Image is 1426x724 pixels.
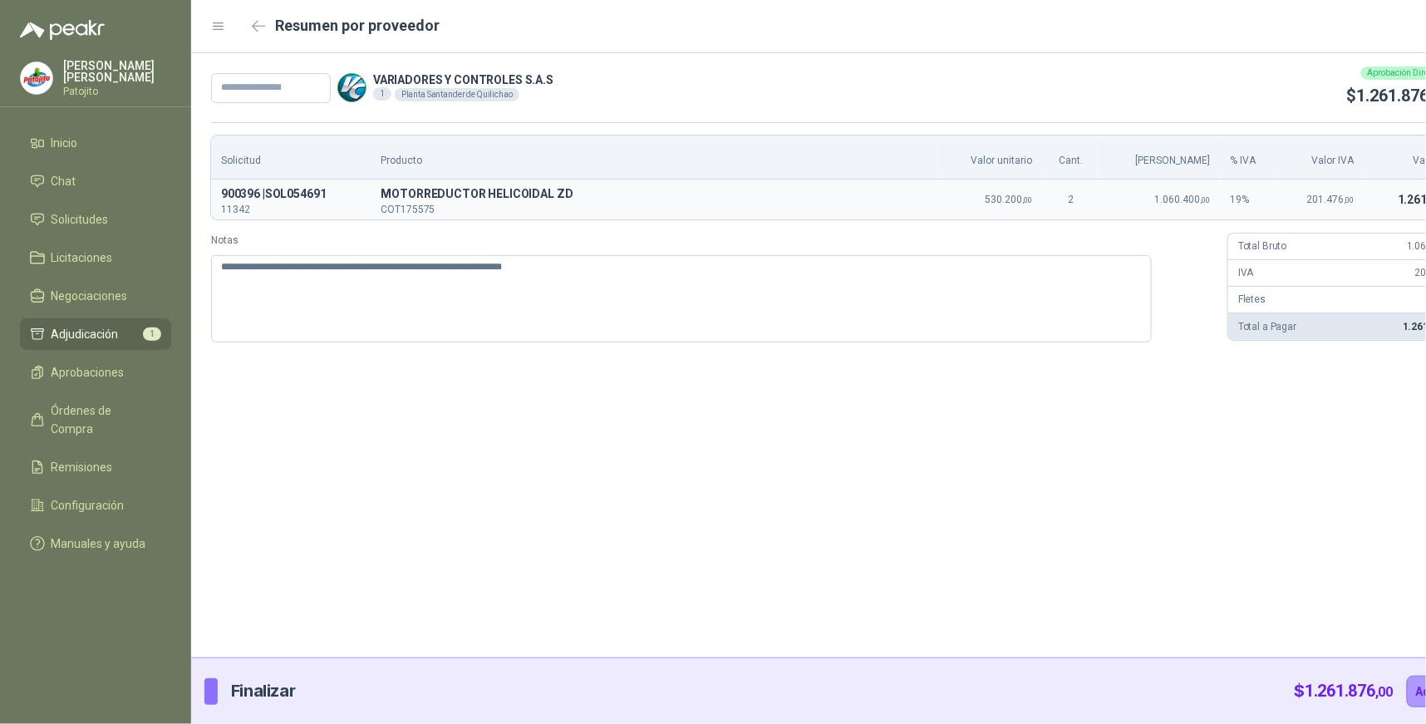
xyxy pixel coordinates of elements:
[211,135,371,180] th: Solicitud
[52,363,125,382] span: Aprobaciones
[373,87,391,101] div: 1
[1238,292,1266,308] p: Fletes
[1043,180,1099,219] td: 2
[20,204,171,235] a: Solicitudes
[938,135,1042,180] th: Valor unitario
[52,496,125,515] span: Configuración
[338,74,366,101] img: Company Logo
[143,328,161,341] span: 1
[20,451,171,483] a: Remisiones
[381,185,929,204] span: MOTORREDUCTOR HELICOIDAL ZD
[52,534,146,553] span: Manuales y ayuda
[276,14,440,37] h2: Resumen por proveedor
[1154,194,1210,205] span: 1.060.400
[20,528,171,559] a: Manuales y ayuda
[231,678,295,704] p: Finalizar
[1278,135,1365,180] th: Valor IVA
[20,357,171,388] a: Aprobaciones
[1375,684,1393,700] span: ,00
[221,204,361,214] p: 11342
[211,233,1214,249] label: Notas
[52,401,155,438] span: Órdenes de Compra
[1099,135,1220,180] th: [PERSON_NAME]
[20,318,171,350] a: Adjudicación1
[221,185,361,204] p: 900396 | SOL054691
[1238,239,1286,254] p: Total Bruto
[20,490,171,521] a: Configuración
[52,249,113,267] span: Licitaciones
[1238,265,1254,281] p: IVA
[52,325,119,343] span: Adjudicación
[20,242,171,273] a: Licitaciones
[986,194,1033,205] span: 530.200
[52,458,113,476] span: Remisiones
[381,204,929,214] p: COT175575
[1043,135,1099,180] th: Cant.
[20,165,171,197] a: Chat
[20,395,171,445] a: Órdenes de Compra
[1238,319,1296,335] p: Total a Pagar
[52,210,109,229] span: Solicitudes
[1220,135,1278,180] th: % IVA
[20,280,171,312] a: Negociaciones
[21,62,52,94] img: Company Logo
[20,127,171,159] a: Inicio
[52,172,76,190] span: Chat
[63,86,171,96] p: Patojito
[1345,195,1355,204] span: ,00
[381,185,929,204] p: M
[52,287,128,305] span: Negociaciones
[1023,195,1033,204] span: ,00
[1307,194,1355,205] span: 201.476
[1200,195,1210,204] span: ,00
[20,20,105,40] img: Logo peakr
[373,74,553,86] p: VARIADORES Y CONTROLES S.A.S
[395,88,519,101] div: Planta Santander de Quilichao
[52,134,78,152] span: Inicio
[1305,681,1393,701] span: 1.261.876
[1220,180,1278,219] td: 19 %
[1295,678,1394,704] p: $
[371,135,939,180] th: Producto
[63,60,171,83] p: [PERSON_NAME] [PERSON_NAME]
